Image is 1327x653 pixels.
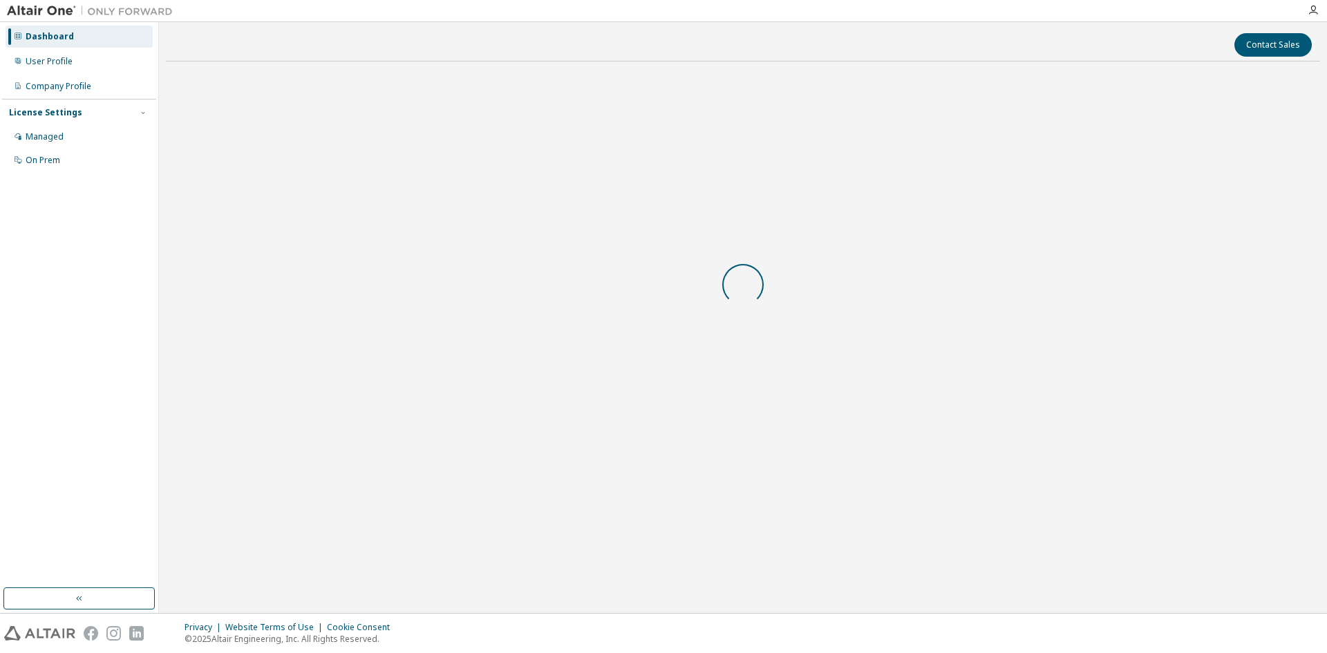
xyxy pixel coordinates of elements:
button: Contact Sales [1234,33,1312,57]
img: Altair One [7,4,180,18]
div: Cookie Consent [327,622,398,633]
div: Company Profile [26,81,91,92]
p: © 2025 Altair Engineering, Inc. All Rights Reserved. [185,633,398,645]
div: Website Terms of Use [225,622,327,633]
div: On Prem [26,155,60,166]
div: Managed [26,131,64,142]
div: Privacy [185,622,225,633]
img: altair_logo.svg [4,626,75,641]
div: User Profile [26,56,73,67]
img: facebook.svg [84,626,98,641]
img: linkedin.svg [129,626,144,641]
div: License Settings [9,107,82,118]
img: instagram.svg [106,626,121,641]
div: Dashboard [26,31,74,42]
